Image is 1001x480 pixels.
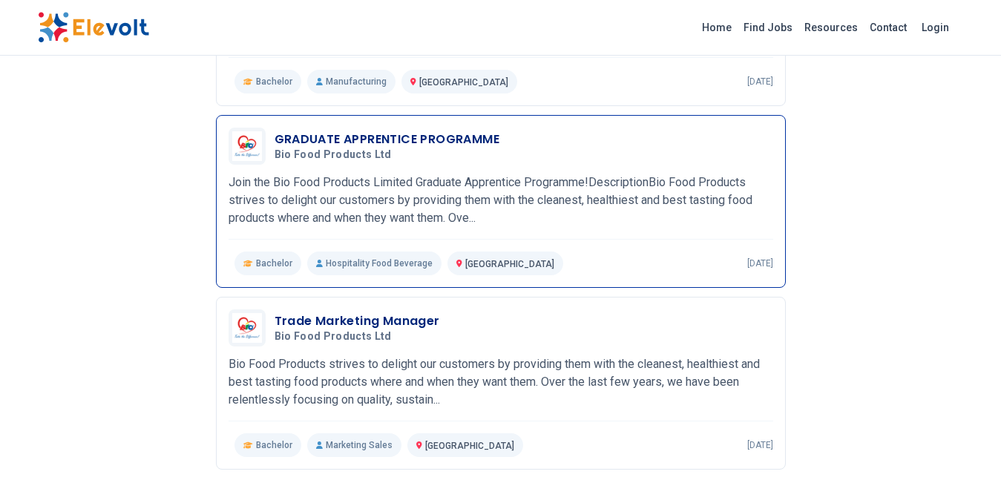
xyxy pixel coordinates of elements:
[229,309,773,457] a: Bio Food Products LtdTrade Marketing ManagerBio Food Products LtdBio Food Products strives to del...
[864,16,913,39] a: Contact
[425,441,514,451] span: [GEOGRAPHIC_DATA]
[307,433,401,457] p: Marketing Sales
[419,77,508,88] span: [GEOGRAPHIC_DATA]
[465,259,554,269] span: [GEOGRAPHIC_DATA]
[229,128,773,275] a: Bio Food Products LtdGRADUATE APPRENTICE PROGRAMMEBio Food Products LtdJoin the Bio Food Products...
[747,257,773,269] p: [DATE]
[913,13,958,42] a: Login
[738,16,798,39] a: Find Jobs
[275,330,392,343] span: Bio Food Products Ltd
[256,76,292,88] span: Bachelor
[275,131,500,148] h3: GRADUATE APPRENTICE PROGRAMME
[307,251,442,275] p: Hospitality Food Beverage
[798,16,864,39] a: Resources
[747,76,773,88] p: [DATE]
[696,16,738,39] a: Home
[229,174,773,227] p: Join the Bio Food Products Limited Graduate Apprentice Programme!DescriptionBio Food Products str...
[38,12,149,43] img: Elevolt
[256,257,292,269] span: Bachelor
[275,148,392,162] span: Bio Food Products Ltd
[256,439,292,451] span: Bachelor
[927,409,1001,480] iframe: Chat Widget
[307,70,396,93] p: Manufacturing
[747,439,773,451] p: [DATE]
[232,131,262,161] img: Bio Food Products Ltd
[275,312,440,330] h3: Trade Marketing Manager
[232,313,262,343] img: Bio Food Products Ltd
[229,355,773,409] p: Bio Food Products strives to delight our customers by providing them with the cleanest, healthies...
